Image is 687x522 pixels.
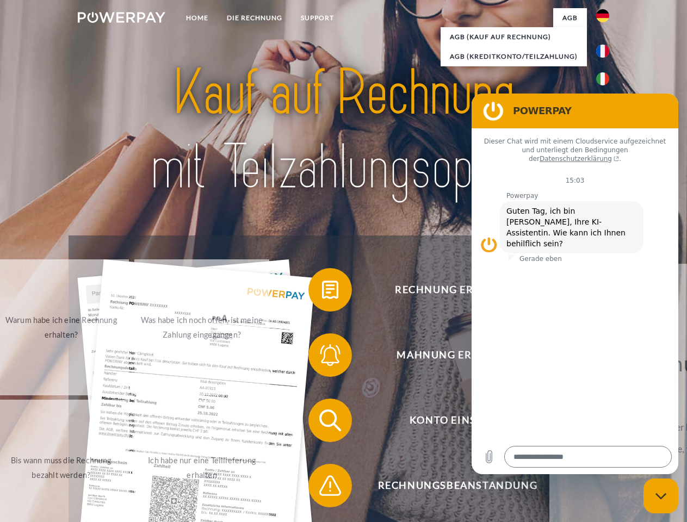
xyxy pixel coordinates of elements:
a: Home [177,8,218,28]
img: title-powerpay_de.svg [104,52,583,208]
img: logo-powerpay-white.svg [78,12,165,23]
a: AGB (Kreditkonto/Teilzahlung) [441,47,587,66]
span: Konto einsehen [324,399,591,442]
img: qb_warning.svg [317,472,344,499]
button: Konto einsehen [308,399,591,442]
img: it [596,72,609,85]
img: fr [596,45,609,58]
img: de [596,9,609,22]
a: Was habe ich noch offen, ist meine Zahlung eingegangen? [134,259,270,395]
span: Rechnungsbeanstandung [324,464,591,507]
div: Was habe ich noch offen, ist meine Zahlung eingegangen? [141,313,263,342]
a: AGB (Kauf auf Rechnung) [441,27,587,47]
iframe: Messaging-Fenster [472,94,678,474]
div: Ich habe nur eine Teillieferung erhalten [141,453,263,482]
button: Rechnungsbeanstandung [308,464,591,507]
a: agb [553,8,587,28]
iframe: Schaltfläche zum Öffnen des Messaging-Fensters; Konversation läuft [643,478,678,513]
img: qb_search.svg [317,407,344,434]
a: SUPPORT [292,8,343,28]
a: DIE RECHNUNG [218,8,292,28]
